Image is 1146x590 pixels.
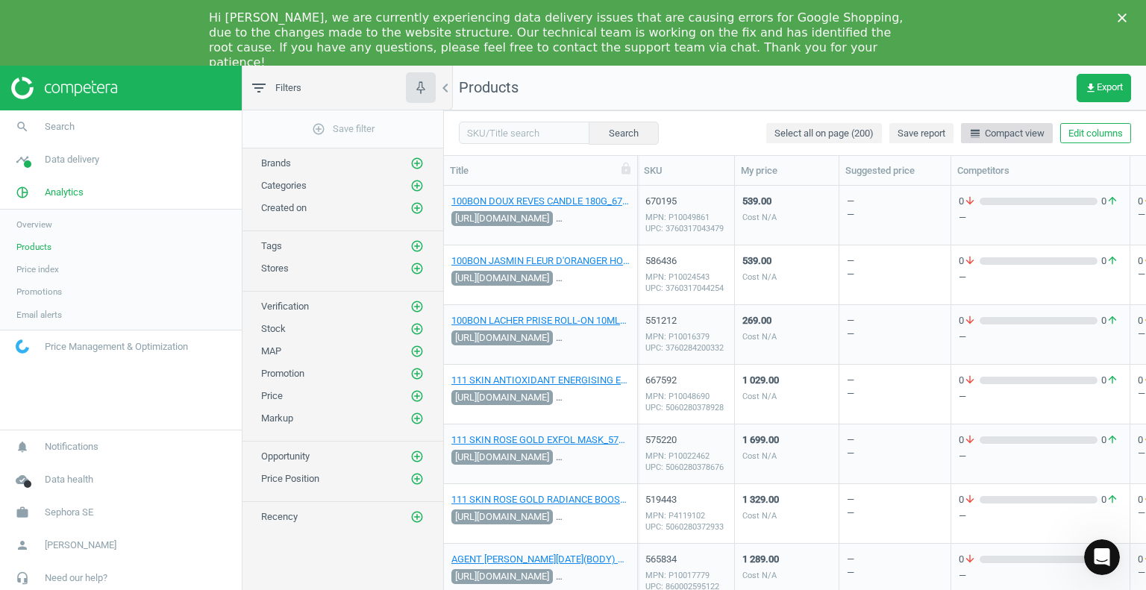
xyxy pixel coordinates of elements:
[964,493,976,506] i: arrow_downward
[459,78,519,96] span: Products
[16,241,51,253] span: Products
[959,569,1122,583] div: —
[1098,493,1122,506] span: 0
[451,314,630,327] a: 100BON LACHER PRISE ROLL-ON 10ML_551212-LACHER PRISE ROLL-ON 10ML
[410,201,424,215] i: add_circle_outline
[209,10,913,70] div: Hi [PERSON_NAME], we are currently experiencing data delivery issues that are causing errors for ...
[563,211,657,226] span: [URL][DOMAIN_NAME]
[563,271,657,286] span: [URL][DOMAIN_NAME]
[45,473,93,486] span: Data health
[1106,314,1118,327] i: arrow_upward
[410,366,425,381] button: add_circle_outline
[959,433,980,447] span: 0
[589,122,659,144] button: Search
[275,81,301,95] span: Filters
[455,569,549,584] span: [URL][DOMAIN_NAME]
[1098,314,1122,327] span: 0
[847,433,854,482] div: —
[1084,539,1120,575] iframe: Intercom live chat
[1106,254,1118,268] i: arrow_upward
[451,553,630,566] a: AGENT [PERSON_NAME][DATE](BODY) AGELESS BODY SERUM_565834-[DATE](BODY) AGELESS BODY SERUM
[410,262,424,275] i: add_circle_outline
[959,211,1122,225] div: —
[455,330,549,345] span: [URL][DOMAIN_NAME]
[645,493,727,506] div: 519443
[261,473,319,484] span: Price Position
[455,211,549,226] span: [URL][DOMAIN_NAME]
[261,323,286,334] span: Stock
[410,367,424,380] i: add_circle_outline
[1138,209,1145,220] div: —
[645,374,727,387] div: 667592
[1138,328,1145,339] div: —
[1106,433,1118,447] i: arrow_upward
[742,493,779,506] div: 1 329.00
[312,122,325,136] i: add_circle_outline
[8,145,37,174] i: timeline
[45,186,84,199] span: Analytics
[410,345,424,358] i: add_circle_outline
[563,509,657,524] span: [URL][DOMAIN_NAME]
[261,180,307,191] span: Categories
[16,263,59,275] span: Price index
[261,451,310,462] span: Opportunity
[410,509,425,524] button: add_circle_outline
[964,374,976,387] i: arrow_downward
[410,472,424,486] i: add_circle_outline
[410,179,424,192] i: add_circle_outline
[45,153,99,166] span: Data delivery
[644,164,728,178] div: SKU
[1138,388,1145,399] div: —
[410,321,425,336] button: add_circle_outline
[742,553,779,566] div: 1 289.00
[45,440,98,454] span: Notifications
[250,79,268,97] i: filter_list
[410,389,425,404] button: add_circle_outline
[959,553,980,566] span: 0
[1106,493,1118,506] i: arrow_upward
[1085,82,1123,94] span: Export
[459,122,589,144] input: SKU/Title search
[959,374,980,387] span: 0
[410,449,425,464] button: add_circle_outline
[410,239,425,254] button: add_circle_outline
[847,447,854,460] div: —
[8,498,37,527] i: work
[261,263,289,274] span: Stores
[645,451,727,473] div: MPN: P10022462 UPC: 5060280378676
[961,123,1053,144] button: line_weightCompact view
[847,195,854,243] div: —
[964,195,976,208] i: arrow_downward
[959,195,980,208] span: 0
[742,433,779,447] div: 1 699.00
[1118,13,1133,22] div: Close
[8,113,37,141] i: search
[847,493,854,542] div: —
[455,450,549,465] span: [URL][DOMAIN_NAME]
[261,202,307,213] span: Created on
[1138,507,1145,518] div: —
[645,314,727,327] div: 551212
[742,195,777,208] div: 539.00
[261,157,291,169] span: Brands
[451,433,630,447] a: 111 SKIN ROSE GOLD EXFOL MASK_575220-ROSE GOLD EXFOL MASK
[455,271,549,286] span: [URL][DOMAIN_NAME]
[261,412,293,424] span: Markup
[410,344,425,359] button: add_circle_outline
[410,450,424,463] i: add_circle_outline
[410,510,424,524] i: add_circle_outline
[742,314,777,327] div: 269.00
[261,345,281,357] span: MAP
[845,164,945,178] div: Suggested price
[410,157,424,170] i: add_circle_outline
[742,391,779,402] div: Cost N/A
[16,339,29,354] img: wGWNvw8QSZomAAAAABJRU5ErkJggg==
[847,374,854,422] div: —
[1098,433,1122,447] span: 0
[742,570,779,581] div: Cost N/A
[455,509,549,524] span: [URL][DOMAIN_NAME]
[8,178,37,207] i: pie_chart_outlined
[774,127,874,140] span: Select all on page (200)
[410,156,425,171] button: add_circle_outline
[964,314,976,327] i: arrow_downward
